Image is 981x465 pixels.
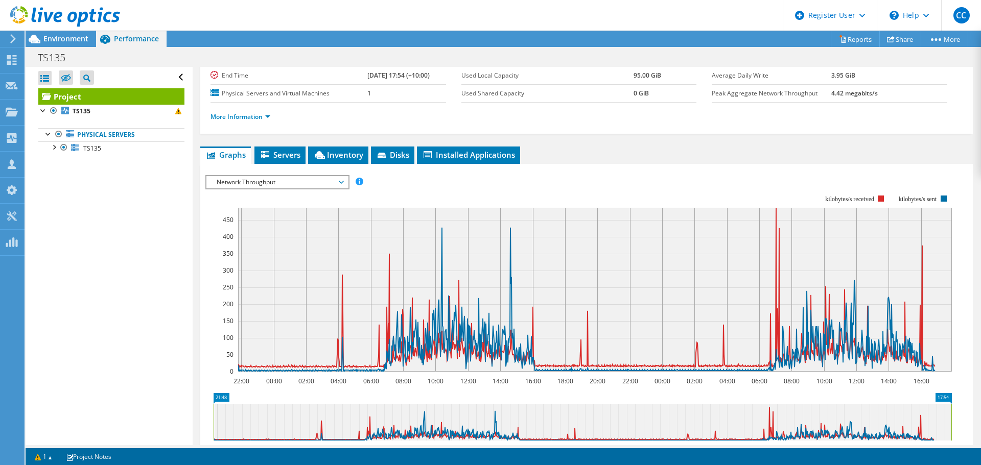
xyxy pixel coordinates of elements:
[331,377,346,385] text: 04:00
[831,31,880,47] a: Reports
[38,128,184,141] a: Physical Servers
[83,144,101,153] span: TS135
[644,444,660,452] text: 00:00
[461,70,634,81] label: Used Local Capacity
[912,444,928,452] text: 16:00
[223,333,233,342] text: 100
[367,89,371,97] b: 1
[114,34,159,43] span: Performance
[211,88,367,99] label: Physical Servers and Virtual Machines
[43,34,88,43] span: Environment
[33,52,81,63] h1: TS135
[422,150,515,160] span: Installed Applications
[428,377,443,385] text: 10:00
[38,88,184,105] a: Project
[28,450,59,463] a: 1
[223,300,233,308] text: 200
[816,377,832,385] text: 10:00
[879,31,921,47] a: Share
[881,377,897,385] text: 14:00
[376,150,409,160] span: Disks
[73,107,90,115] b: TS135
[849,377,865,385] text: 12:00
[211,112,270,121] a: More Information
[711,444,727,452] text: 04:00
[687,377,703,385] text: 02:00
[914,377,929,385] text: 16:00
[461,88,634,99] label: Used Shared Capacity
[223,283,233,291] text: 250
[212,176,343,188] span: Network Throughput
[778,444,794,452] text: 08:00
[921,31,968,47] a: More
[752,377,767,385] text: 06:00
[878,444,894,452] text: 14:00
[845,444,861,452] text: 12:00
[899,195,937,203] text: kilobytes/s sent
[744,444,760,452] text: 06:00
[209,444,225,452] text: 22:00
[38,141,184,155] a: TS135
[223,316,233,325] text: 150
[223,249,233,258] text: 350
[266,377,282,385] text: 00:00
[313,150,363,160] span: Inventory
[310,444,325,452] text: 04:00
[784,377,800,385] text: 08:00
[230,367,233,376] text: 0
[611,444,626,452] text: 22:00
[719,377,735,385] text: 04:00
[953,7,970,23] span: CC
[890,11,899,20] svg: \n
[712,70,831,81] label: Average Daily Write
[395,377,411,385] text: 08:00
[276,444,292,452] text: 02:00
[577,444,593,452] text: 20:00
[223,215,233,224] text: 450
[443,444,459,452] text: 12:00
[831,89,878,97] b: 4.42 megabits/s
[831,71,855,80] b: 3.95 GiB
[298,377,314,385] text: 02:00
[477,444,493,452] text: 14:00
[367,71,430,80] b: [DATE] 17:54 (+10:00)
[226,350,233,359] text: 50
[622,377,638,385] text: 22:00
[211,70,367,81] label: End Time
[811,444,827,452] text: 10:00
[363,377,379,385] text: 06:00
[377,444,392,452] text: 08:00
[260,150,300,160] span: Servers
[410,444,426,452] text: 10:00
[525,377,541,385] text: 16:00
[59,450,119,463] a: Project Notes
[510,444,526,452] text: 16:00
[223,232,233,241] text: 400
[343,444,359,452] text: 06:00
[826,195,875,203] text: kilobytes/s received
[493,377,508,385] text: 14:00
[205,150,246,160] span: Graphs
[544,444,559,452] text: 18:00
[233,377,249,385] text: 22:00
[557,377,573,385] text: 18:00
[712,88,831,99] label: Peak Aggregate Network Throughput
[460,377,476,385] text: 12:00
[38,105,184,118] a: TS135
[223,266,233,275] text: 300
[634,71,661,80] b: 95.00 GiB
[678,444,693,452] text: 02:00
[655,377,670,385] text: 00:00
[243,444,259,452] text: 00:00
[634,89,649,97] b: 0 GiB
[590,377,605,385] text: 20:00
